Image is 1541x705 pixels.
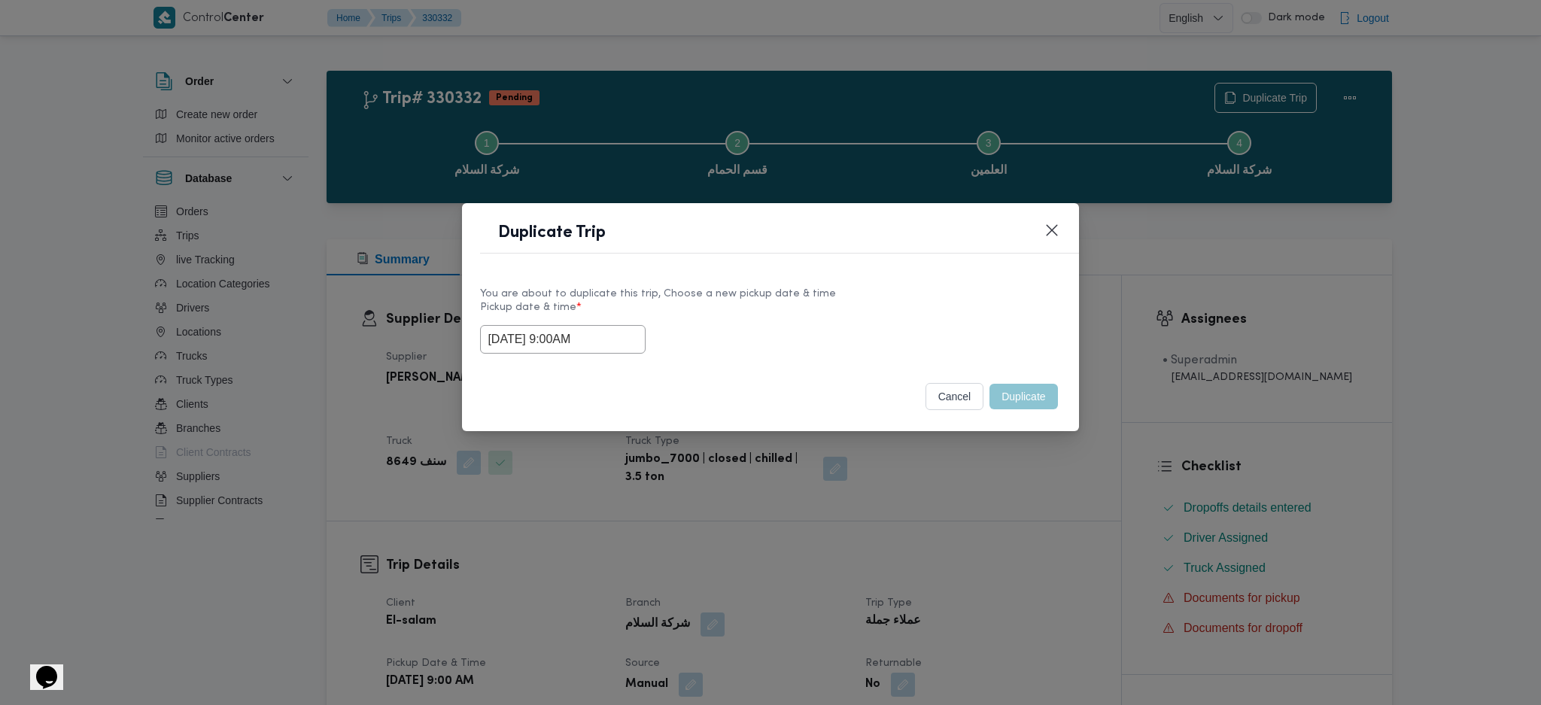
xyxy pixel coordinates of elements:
[480,325,646,354] input: Choose date & time
[480,286,1060,302] div: You are about to duplicate this trip, Choose a new pickup date & time
[480,302,1060,325] label: Pickup date & time
[1043,221,1061,239] button: Closes this modal window
[498,221,606,245] h1: Duplicate Trip
[926,383,984,410] button: cancel
[15,645,63,690] iframe: chat widget
[989,384,1057,409] button: Duplicate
